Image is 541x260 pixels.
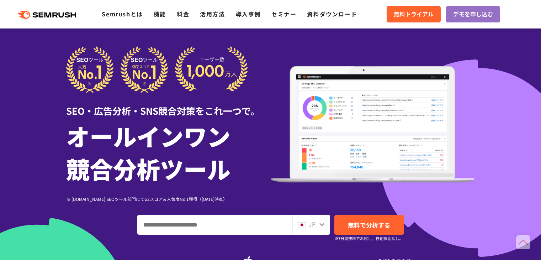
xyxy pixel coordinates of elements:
[200,10,225,18] a: 活用方法
[307,10,357,18] a: 資料ダウンロード
[177,10,189,18] a: 料金
[348,220,390,229] span: 無料で分析する
[309,220,315,228] span: JP
[446,6,500,22] a: デモを申し込む
[271,10,296,18] a: セミナー
[66,93,271,118] div: SEO・広告分析・SNS競合対策をこれ一つで。
[236,10,261,18] a: 導入事例
[334,235,403,242] small: ※7日間無料でお試し。自動課金なし。
[453,10,493,19] span: デモを申し込む
[334,215,404,235] a: 無料で分析する
[154,10,166,18] a: 機能
[66,196,271,202] div: ※ [DOMAIN_NAME] SEOツール部門にてG2スコア＆人気度No.1獲得（[DATE]時点）
[66,119,271,185] h1: オールインワン 競合分析ツール
[138,215,292,234] input: ドメイン、キーワードまたはURLを入力してください
[387,6,441,22] a: 無料トライアル
[394,10,434,19] span: 無料トライアル
[102,10,143,18] a: Semrushとは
